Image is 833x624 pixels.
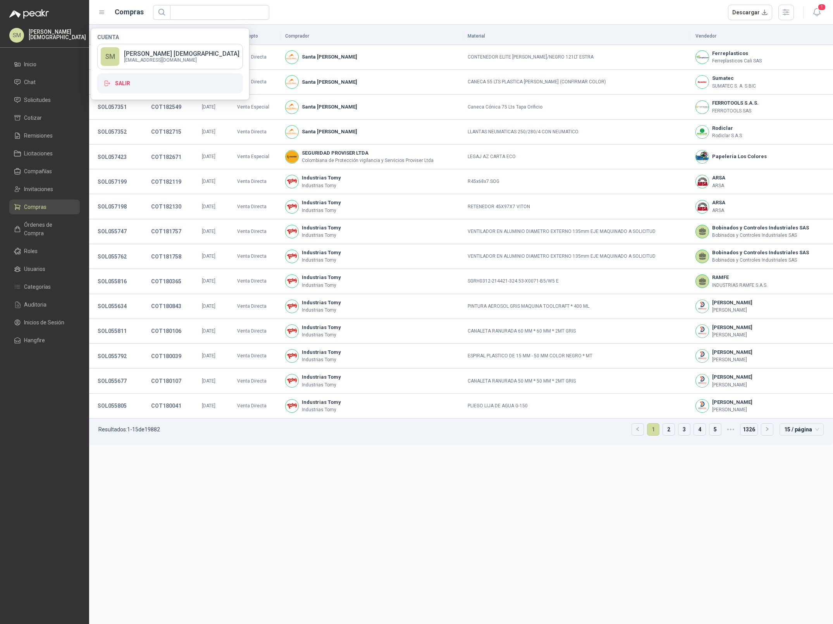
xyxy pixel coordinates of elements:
td: R45x68x7.SOG [463,169,691,194]
b: Santa [PERSON_NAME] [302,128,357,136]
td: Venta Directa [232,344,281,369]
button: COT181758 [147,250,185,264]
div: SM [9,28,24,43]
img: Company Logo [286,400,298,412]
img: Company Logo [696,126,709,138]
img: Company Logo [696,350,709,362]
p: ARSA [712,207,725,214]
span: [DATE] [202,179,215,184]
span: [DATE] [202,154,215,159]
b: Bobinados y Controles Industriales SAS [712,249,809,257]
span: Categorías [24,283,51,291]
span: [DATE] [202,204,215,209]
button: COT180106 [147,324,185,338]
p: Industrias Tomy [302,182,341,190]
button: right [761,424,773,435]
a: Roles [9,244,80,259]
b: ARSA [712,199,725,207]
p: Industrias Tomy [302,406,341,414]
a: 5 [709,424,721,435]
span: Compras [24,203,46,211]
img: Company Logo [696,325,709,338]
button: SOL057199 [94,175,131,189]
b: Industrias Tomy [302,174,341,182]
span: [DATE] [202,129,215,134]
td: CANALETA RANURADA 50 MM * 50 MM * 2MT GRIS [463,369,691,393]
td: VENTILADOR EN ALUMINIO DIAMETRO EXTERNO 135mm EJE MAQUINADO A SOLICITUD [463,244,691,269]
td: LLANTAS NEUMATICAS 250/280/4 CON NEUMATICO. [463,120,691,145]
span: [DATE] [202,328,215,334]
p: ARSA [712,182,725,190]
td: Venta Directa [232,369,281,393]
a: Compras [9,200,80,214]
p: Industrias Tomy [302,232,341,239]
td: Venta Especial [232,145,281,169]
p: Bobinados y Controles Industriales SAS [712,232,809,239]
span: Chat [24,78,36,86]
th: Material [463,28,691,45]
td: RETENEDOR 45X97X7 VITON [463,194,691,219]
button: COT180365 [147,274,185,288]
img: Company Logo [286,76,298,88]
button: SOL055634 [94,299,131,313]
li: Página siguiente [761,423,773,436]
li: 2 [663,423,675,436]
a: Chat [9,75,80,90]
b: Industrias Tomy [302,348,341,356]
img: Company Logo [286,250,298,263]
b: Industrias Tomy [302,274,341,281]
p: Ferreplasticos Cali SAS [712,57,762,65]
b: Bobinados y Controles Industriales SAS [712,224,809,232]
span: [DATE] [202,229,215,234]
span: Licitaciones [24,149,53,158]
td: Venta Directa [232,294,281,319]
img: Company Logo [696,374,709,387]
span: [DATE] [202,378,215,384]
b: Santa [PERSON_NAME] [302,78,357,86]
a: Hangfire [9,333,80,348]
b: Sumatec [712,74,756,82]
a: 2 [663,424,675,435]
span: [DATE] [202,303,215,309]
img: Company Logo [286,101,298,114]
button: COT182715 [147,125,185,139]
b: Industrias Tomy [302,398,341,406]
button: SOL057351 [94,100,131,114]
b: [PERSON_NAME] [712,398,752,406]
span: [DATE] [202,253,215,259]
a: 3 [678,424,690,435]
p: Industrias Tomy [302,331,341,339]
p: Resultados: 1 - 15 de 19882 [98,427,160,432]
div: SM [101,47,119,66]
td: Venta Directa [232,169,281,194]
p: Industrias Tomy [302,282,341,289]
img: Company Logo [286,300,298,313]
a: Licitaciones [9,146,80,161]
button: SOL055805 [94,399,131,413]
p: Industrias Tomy [302,257,341,264]
a: Usuarios [9,262,80,276]
button: COT180041 [147,399,185,413]
button: SOL055762 [94,250,131,264]
th: Vendedor [691,28,833,45]
button: COT182671 [147,150,185,164]
b: Santa [PERSON_NAME] [302,103,357,111]
td: Venta Directa [232,269,281,294]
span: Cotizar [24,114,42,122]
a: Remisiones [9,128,80,143]
p: Industrias Tomy [302,307,341,314]
span: Órdenes de Compra [24,221,72,238]
td: Caneca Cónica 75 Lts Tapa Orificio [463,95,691,119]
button: SOL055747 [94,224,131,238]
b: Papeleria Los Colores [712,153,767,160]
span: Invitaciones [24,185,53,193]
span: Inicio [24,60,36,69]
button: COT180843 [147,299,185,313]
td: Venta Directa [232,219,281,244]
span: [DATE] [202,104,215,110]
img: Company Logo [286,325,298,338]
img: Company Logo [286,225,298,238]
td: CANECA 55 LTS PLASTICA [PERSON_NAME] (CONFIRMAR COLOR) [463,70,691,95]
span: left [635,427,640,431]
b: Industrias Tomy [302,249,341,257]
